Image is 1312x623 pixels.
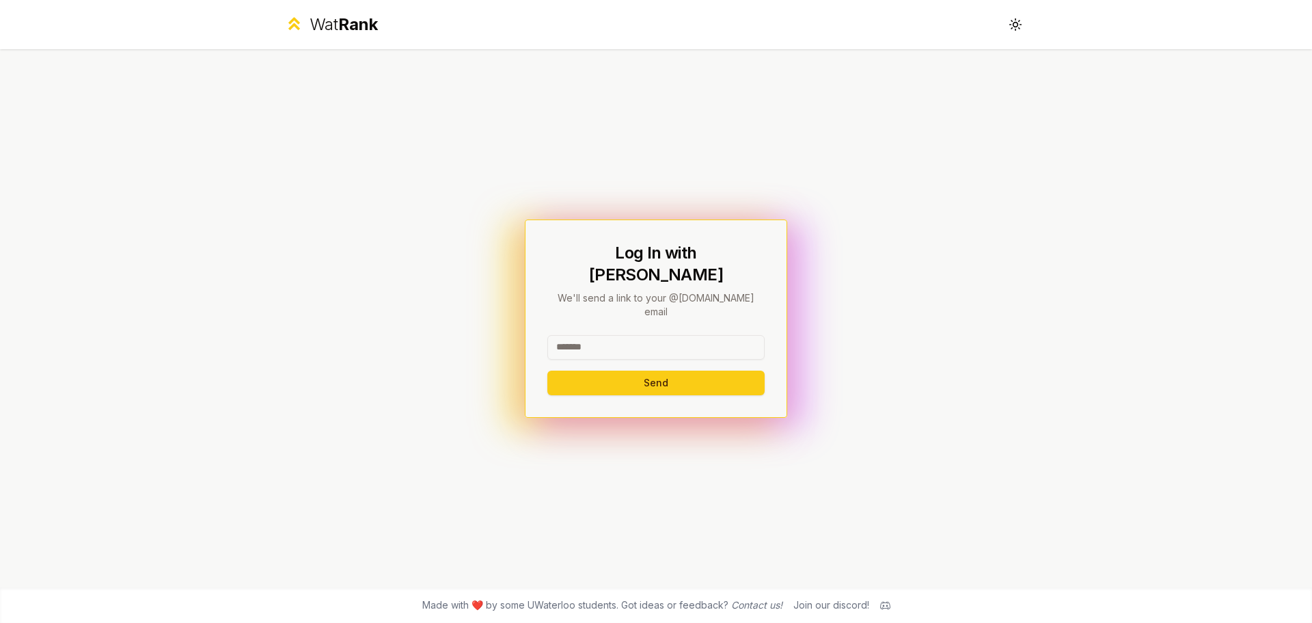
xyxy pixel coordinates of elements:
[731,599,782,611] a: Contact us!
[547,242,765,286] h1: Log In with [PERSON_NAME]
[547,371,765,395] button: Send
[338,14,378,34] span: Rank
[422,598,782,612] span: Made with ❤️ by some UWaterloo students. Got ideas or feedback?
[547,291,765,319] p: We'll send a link to your @[DOMAIN_NAME] email
[310,14,378,36] div: Wat
[793,598,869,612] div: Join our discord!
[284,14,378,36] a: WatRank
